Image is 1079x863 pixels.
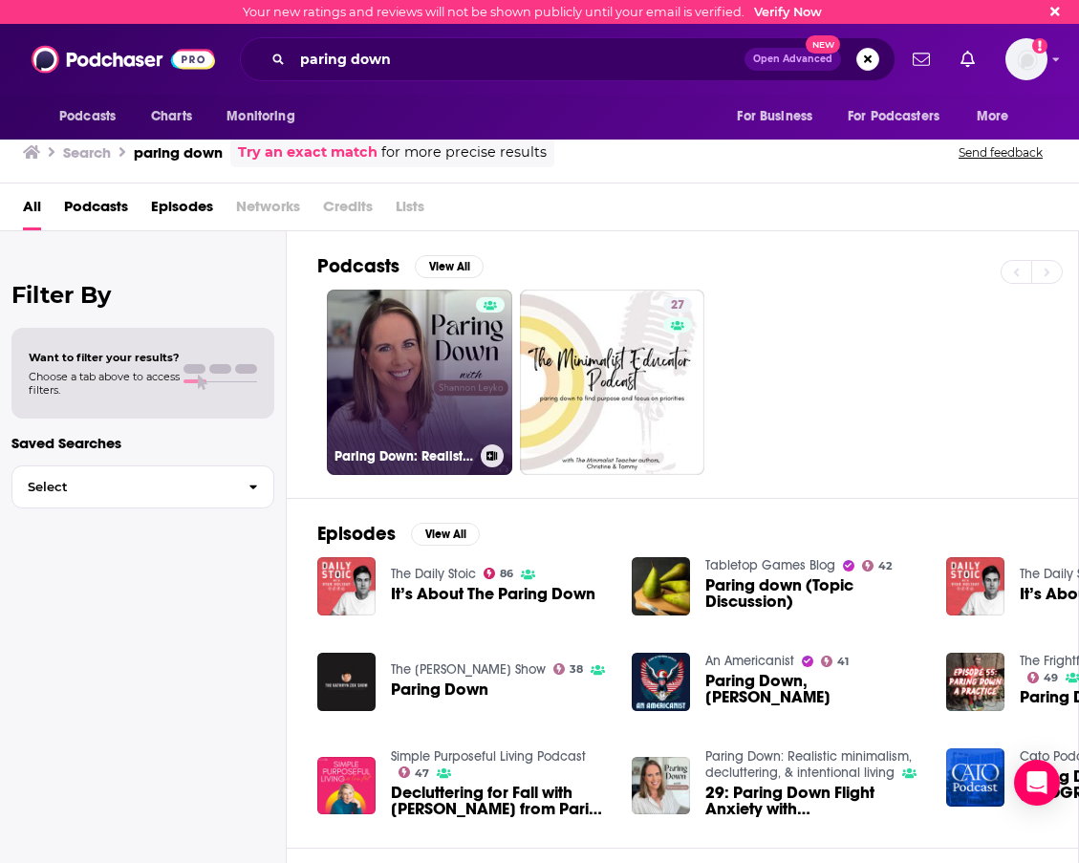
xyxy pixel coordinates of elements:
[292,44,745,75] input: Search podcasts, credits, & more...
[671,296,684,315] span: 27
[64,191,128,230] a: Podcasts
[946,653,1004,711] a: Paring Down a Practice
[632,757,690,815] img: 29: Paring Down Flight Anxiety with J.D. Oliver [Paring Down Travel Miniseries]
[11,465,274,508] button: Select
[240,37,896,81] div: Search podcasts, credits, & more...
[151,103,192,130] span: Charts
[317,254,484,278] a: PodcastsView All
[705,673,923,705] span: Paring Down, [PERSON_NAME]
[723,98,836,135] button: open menu
[23,191,41,230] a: All
[29,351,180,364] span: Want to filter your results?
[213,98,319,135] button: open menu
[705,748,912,781] a: Paring Down: Realistic minimalism, decluttering, & intentional living
[411,523,480,546] button: View All
[484,568,514,579] a: 86
[415,255,484,278] button: View All
[391,785,609,817] a: Decluttering for Fall with Shannon from Paring Down
[848,103,939,130] span: For Podcasters
[745,48,841,71] button: Open AdvancedNew
[806,35,840,54] span: New
[29,370,180,397] span: Choose a tab above to access filters.
[32,41,215,77] img: Podchaser - Follow, Share and Rate Podcasts
[317,653,376,711] img: Paring Down
[415,769,429,778] span: 47
[553,663,584,675] a: 38
[862,560,893,572] a: 42
[705,557,835,573] a: Tabletop Games Blog
[905,43,938,76] a: Show notifications dropdown
[977,103,1009,130] span: More
[946,748,1004,807] img: Paring Down Efforts in Pakistan and Afghanistan
[754,5,822,19] a: Verify Now
[243,5,822,19] div: Your new ratings and reviews will not be shown publicly until your email is verified.
[705,577,923,610] a: Paring down (Topic Discussion)
[632,653,690,711] img: Paring Down, Hunter Biden
[391,748,586,765] a: Simple Purposeful Living Podcast
[396,191,424,230] span: Lists
[46,98,140,135] button: open menu
[59,103,116,130] span: Podcasts
[227,103,294,130] span: Monitoring
[317,522,480,546] a: EpisodesView All
[953,43,982,76] a: Show notifications dropdown
[63,143,111,162] h3: Search
[1027,672,1059,683] a: 49
[323,191,373,230] span: Credits
[399,766,430,778] a: 47
[705,653,794,669] a: An Americanist
[953,144,1048,161] button: Send feedback
[500,570,513,578] span: 86
[391,661,546,678] a: The Kathryn Zox Show
[381,141,547,163] span: for more precise results
[327,290,512,475] a: Paring Down: Realistic minimalism, decluttering, & intentional living
[963,98,1033,135] button: open menu
[317,757,376,815] img: Decluttering for Fall with Shannon from Paring Down
[705,673,923,705] a: Paring Down, Hunter Biden
[1032,38,1047,54] svg: Email not verified
[632,557,690,615] img: Paring down (Topic Discussion)
[391,785,609,817] span: Decluttering for Fall with [PERSON_NAME] from Paring Down
[11,434,274,452] p: Saved Searches
[12,481,233,493] span: Select
[317,557,376,615] img: It’s About The Paring Down
[1005,38,1047,80] button: Show profile menu
[737,103,812,130] span: For Business
[835,98,967,135] button: open menu
[878,562,892,571] span: 42
[391,586,595,602] a: It’s About The Paring Down
[946,557,1004,615] img: It’s About The Paring Down
[821,656,850,667] a: 41
[705,785,923,817] a: 29: Paring Down Flight Anxiety with J.D. Oliver [Paring Down Travel Miniseries]
[236,191,300,230] span: Networks
[1044,674,1058,682] span: 49
[1005,38,1047,80] span: Logged in as KatieP
[139,98,204,135] a: Charts
[238,141,378,163] a: Try an exact match
[134,143,223,162] h3: paring down
[11,281,274,309] h2: Filter By
[334,448,473,464] h3: Paring Down: Realistic minimalism, decluttering, & intentional living
[705,785,923,817] span: 29: Paring Down Flight Anxiety with [PERSON_NAME] [Paring Down Travel Miniseries]
[520,290,705,475] a: 27
[663,297,692,313] a: 27
[1014,760,1060,806] div: Open Intercom Messenger
[151,191,213,230] a: Episodes
[391,681,488,698] a: Paring Down
[837,658,849,666] span: 41
[391,566,476,582] a: The Daily Stoic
